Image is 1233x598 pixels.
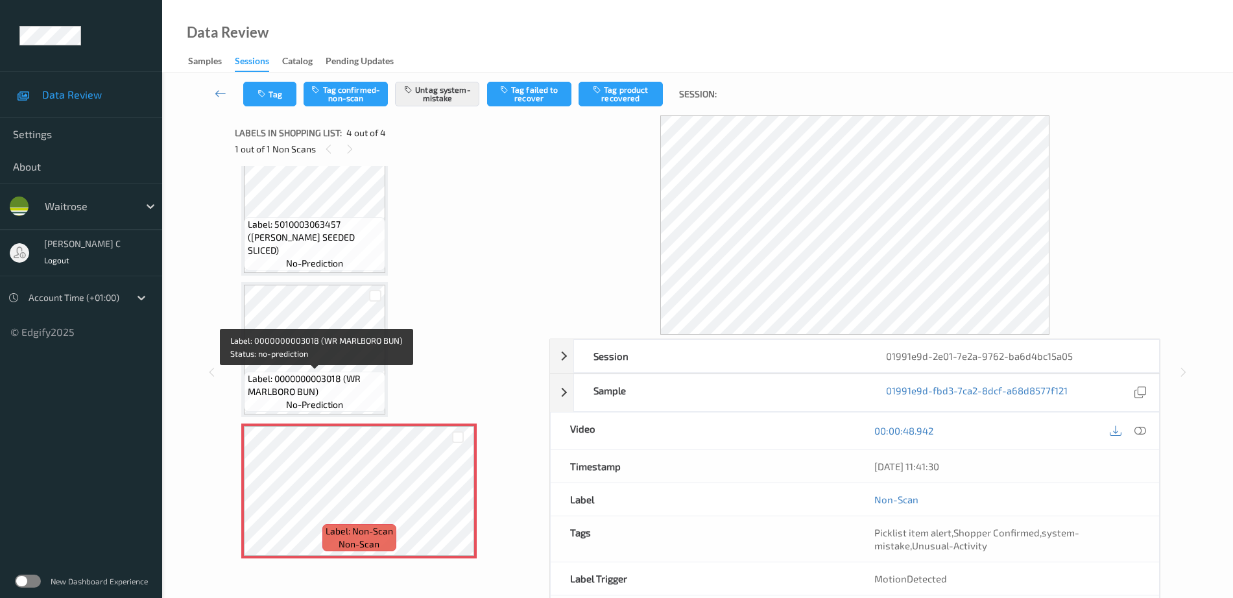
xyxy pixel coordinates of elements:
span: Session: [679,88,717,101]
div: Session [574,340,867,372]
button: Tag failed to recover [487,82,571,106]
span: Unusual-Activity [912,540,987,551]
div: Session01991e9d-2e01-7e2a-9762-ba6d4bc15a05 [550,339,1160,373]
span: Label: Non-Scan [326,525,393,538]
a: Pending Updates [326,53,407,71]
span: no-prediction [286,257,343,270]
div: MotionDetected [855,562,1159,595]
div: Sample01991e9d-fbd3-7ca2-8dcf-a68d8577f121 [550,374,1160,412]
a: Sessions [235,53,282,72]
div: Sample [574,374,867,411]
a: 00:00:48.942 [874,424,933,437]
span: Labels in shopping list: [235,126,342,139]
span: , , , [874,527,1079,551]
span: 4 out of 4 [346,126,386,139]
span: Label: 0000000003018 (WR MARLBORO BUN) [248,372,383,398]
a: Non-Scan [874,493,918,506]
span: Shopper Confirmed [953,527,1040,538]
button: Tag product recovered [579,82,663,106]
div: Label Trigger [551,562,855,595]
button: Tag confirmed-non-scan [304,82,388,106]
div: Pending Updates [326,54,394,71]
div: Video [551,413,855,449]
a: Samples [188,53,235,71]
span: system-mistake [874,527,1079,551]
div: Catalog [282,54,313,71]
div: Label [551,483,855,516]
span: no-prediction [286,398,343,411]
div: Data Review [187,26,269,39]
div: 01991e9d-2e01-7e2a-9762-ba6d4bc15a05 [867,340,1159,372]
span: non-scan [339,538,379,551]
div: [DATE] 11:41:30 [874,460,1140,473]
div: Timestamp [551,450,855,483]
a: 01991e9d-fbd3-7ca2-8dcf-a68d8577f121 [886,384,1068,401]
div: Samples [188,54,222,71]
a: Catalog [282,53,326,71]
button: Tag [243,82,296,106]
span: Picklist item alert [874,527,952,538]
span: Label: 5010003063457 ([PERSON_NAME] SEEDED SLICED) [248,218,383,257]
div: Tags [551,516,855,562]
div: Sessions [235,54,269,72]
div: 1 out of 1 Non Scans [235,141,540,157]
button: Untag system-mistake [395,82,479,106]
